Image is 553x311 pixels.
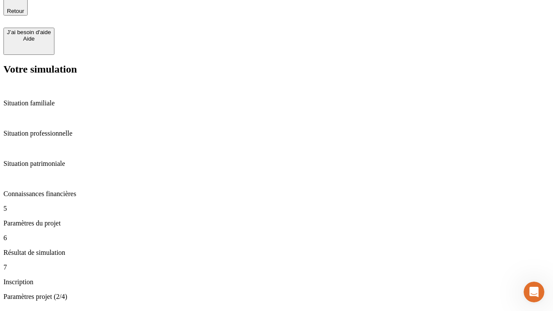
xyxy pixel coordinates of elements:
[3,293,550,301] p: Paramètres projet (2/4)
[3,160,550,168] p: Situation patrimoniale
[3,190,550,198] p: Connaissances financières
[3,205,550,213] p: 5
[3,234,550,242] p: 6
[7,35,51,42] div: Aide
[3,28,54,55] button: J’ai besoin d'aideAide
[7,29,51,35] div: J’ai besoin d'aide
[3,99,550,107] p: Situation familiale
[3,263,550,271] p: 7
[3,219,550,227] p: Paramètres du projet
[7,8,24,14] span: Retour
[524,282,544,302] iframe: Intercom live chat
[3,63,550,75] h2: Votre simulation
[3,249,550,257] p: Résultat de simulation
[3,278,550,286] p: Inscription
[3,130,550,137] p: Situation professionnelle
